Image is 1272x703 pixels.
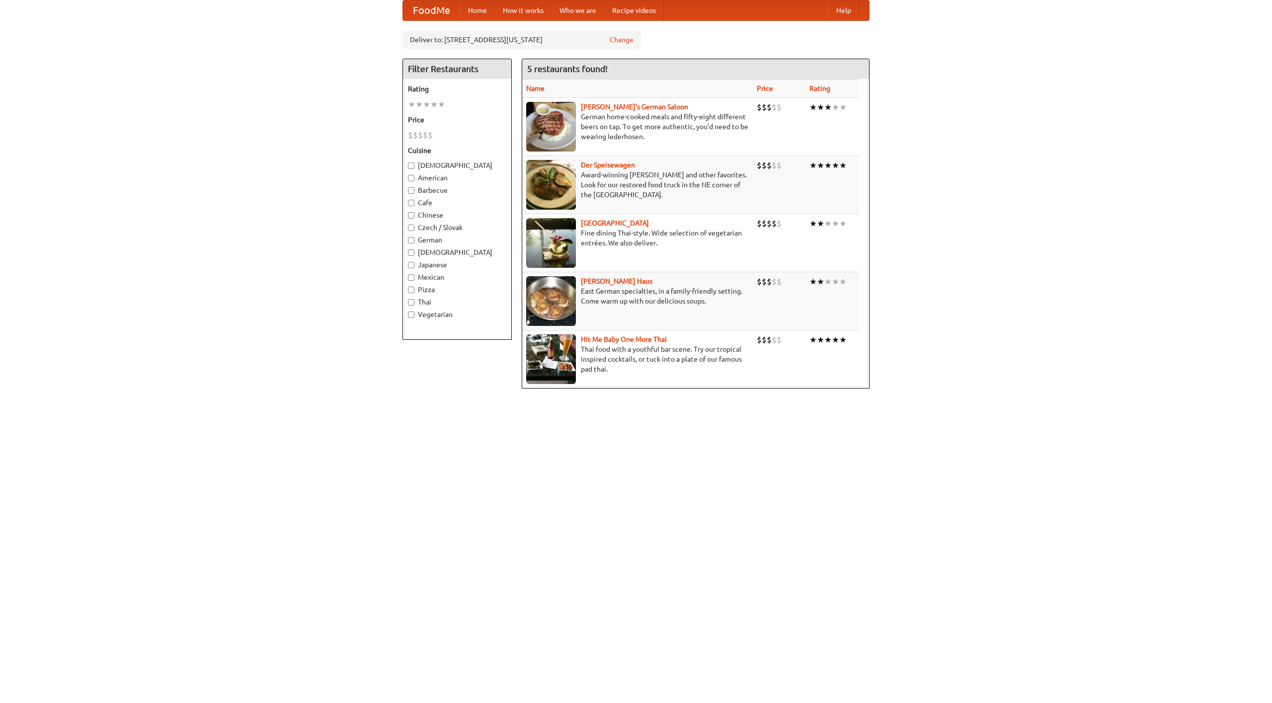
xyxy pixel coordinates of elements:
[408,212,414,219] input: Chinese
[824,102,832,113] li: ★
[526,84,545,92] a: Name
[438,99,445,110] li: ★
[809,218,817,229] li: ★
[828,0,859,20] a: Help
[423,130,428,141] li: $
[408,297,506,307] label: Thai
[772,102,777,113] li: $
[767,218,772,229] li: $
[581,335,667,343] a: Hit Me Baby One More Thai
[777,160,782,171] li: $
[408,84,506,94] h5: Rating
[762,102,767,113] li: $
[757,218,762,229] li: $
[839,102,847,113] li: ★
[423,99,430,110] li: ★
[408,99,415,110] li: ★
[408,225,414,231] input: Czech / Slovak
[408,175,414,181] input: American
[408,237,414,243] input: German
[839,218,847,229] li: ★
[408,287,414,293] input: Pizza
[526,276,576,326] img: kohlhaus.jpg
[408,299,414,306] input: Thai
[610,35,634,45] a: Change
[762,218,767,229] li: $
[757,276,762,287] li: $
[581,277,652,285] a: [PERSON_NAME] Haus
[581,103,688,111] a: [PERSON_NAME]'s German Saloon
[581,219,649,227] a: [GEOGRAPHIC_DATA]
[809,334,817,345] li: ★
[402,31,641,49] div: Deliver to: [STREET_ADDRESS][US_STATE]
[408,146,506,156] h5: Cuisine
[408,272,506,282] label: Mexican
[526,102,576,152] img: esthers.jpg
[408,130,413,141] li: $
[809,160,817,171] li: ★
[839,276,847,287] li: ★
[428,130,433,141] li: $
[408,235,506,245] label: German
[777,334,782,345] li: $
[581,161,635,169] b: Der Speisewagen
[408,285,506,295] label: Pizza
[757,160,762,171] li: $
[832,218,839,229] li: ★
[777,102,782,113] li: $
[408,274,414,281] input: Mexican
[604,0,664,20] a: Recipe videos
[526,218,576,268] img: satay.jpg
[757,84,773,92] a: Price
[526,228,749,248] p: Fine dining Thai-style. Wide selection of vegetarian entrées. We also deliver.
[526,112,749,142] p: German home-cooked meals and fifty-eight different beers on tap. To get more authentic, you'd nee...
[757,102,762,113] li: $
[762,334,767,345] li: $
[408,198,506,208] label: Cafe
[832,334,839,345] li: ★
[767,334,772,345] li: $
[526,344,749,374] p: Thai food with a youthful bar scene. Try our tropical inspired cocktails, or tuck into a plate of...
[824,276,832,287] li: ★
[403,0,460,20] a: FoodMe
[817,218,824,229] li: ★
[527,64,608,74] ng-pluralize: 5 restaurants found!
[817,276,824,287] li: ★
[817,102,824,113] li: ★
[418,130,423,141] li: $
[408,247,506,257] label: [DEMOGRAPHIC_DATA]
[408,173,506,183] label: American
[809,276,817,287] li: ★
[809,84,830,92] a: Rating
[408,310,506,319] label: Vegetarian
[772,160,777,171] li: $
[408,200,414,206] input: Cafe
[415,99,423,110] li: ★
[526,286,749,306] p: East German specialties, in a family-friendly setting. Come warm up with our delicious soups.
[772,334,777,345] li: $
[777,218,782,229] li: $
[526,170,749,200] p: Award-winning [PERSON_NAME] and other favorites. Look for our restored food truck in the NE corne...
[824,334,832,345] li: ★
[839,160,847,171] li: ★
[832,160,839,171] li: ★
[408,249,414,256] input: [DEMOGRAPHIC_DATA]
[408,160,506,170] label: [DEMOGRAPHIC_DATA]
[408,312,414,318] input: Vegetarian
[772,218,777,229] li: $
[762,276,767,287] li: $
[817,334,824,345] li: ★
[460,0,495,20] a: Home
[408,187,414,194] input: Barbecue
[772,276,777,287] li: $
[767,102,772,113] li: $
[832,276,839,287] li: ★
[832,102,839,113] li: ★
[408,260,506,270] label: Japanese
[408,223,506,233] label: Czech / Slovak
[552,0,604,20] a: Who we are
